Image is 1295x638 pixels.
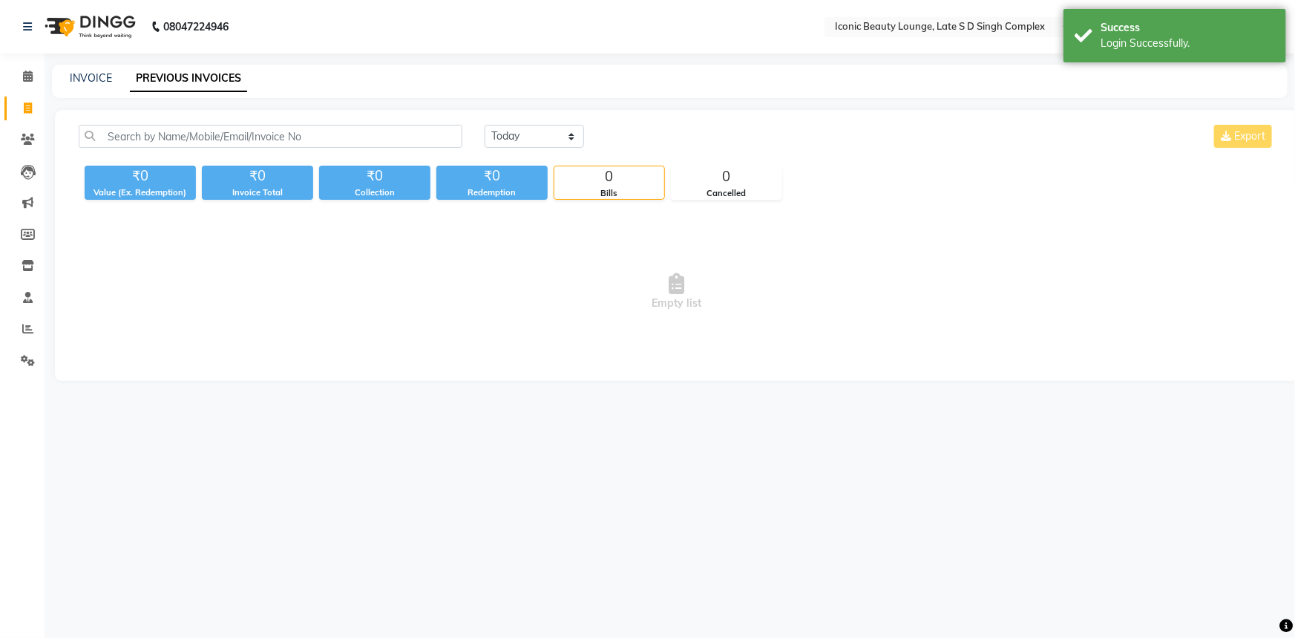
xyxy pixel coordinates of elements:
div: Cancelled [672,187,781,200]
span: Empty list [79,218,1275,366]
div: ₹0 [202,166,313,186]
div: Login Successfully. [1101,36,1275,51]
div: Collection [319,186,430,199]
div: ₹0 [85,166,196,186]
div: ₹0 [319,166,430,186]
div: 0 [554,166,664,187]
a: INVOICE [70,71,112,85]
div: Invoice Total [202,186,313,199]
a: PREVIOUS INVOICES [130,65,247,92]
img: logo [38,6,140,48]
div: 0 [672,166,781,187]
div: Redemption [436,186,548,199]
div: Bills [554,187,664,200]
b: 08047224946 [163,6,229,48]
div: Value (Ex. Redemption) [85,186,196,199]
div: Success [1101,20,1275,36]
input: Search by Name/Mobile/Email/Invoice No [79,125,462,148]
div: ₹0 [436,166,548,186]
